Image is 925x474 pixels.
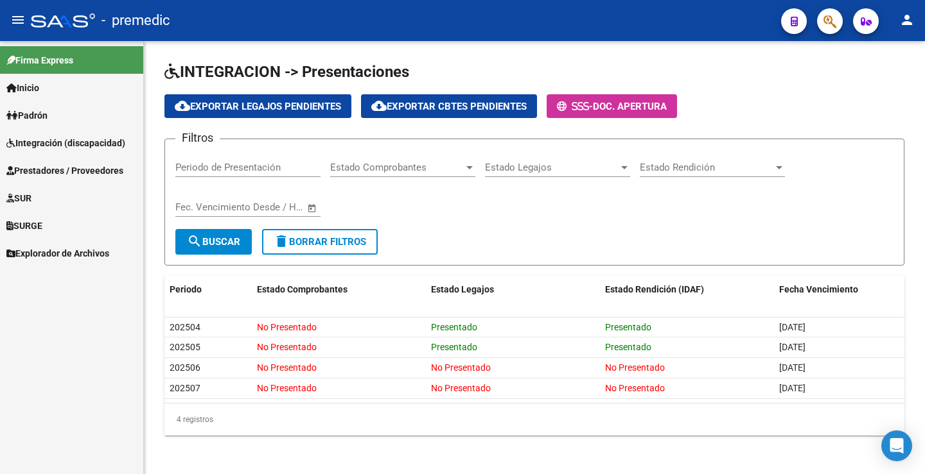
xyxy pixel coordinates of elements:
[779,342,806,352] span: [DATE]
[164,276,252,303] datatable-header-cell: Periodo
[175,201,227,213] input: Fecha inicio
[899,12,915,28] mat-icon: person
[175,101,341,112] span: Exportar Legajos Pendientes
[257,322,317,332] span: No Presentado
[170,322,200,332] span: 202504
[600,276,774,303] datatable-header-cell: Estado Rendición (IDAF)
[605,362,665,373] span: No Presentado
[431,284,494,294] span: Estado Legajos
[431,362,491,373] span: No Presentado
[361,94,537,118] button: Exportar Cbtes Pendientes
[175,129,220,147] h3: Filtros
[605,342,651,352] span: Presentado
[779,322,806,332] span: [DATE]
[426,276,600,303] datatable-header-cell: Estado Legajos
[257,383,317,393] span: No Presentado
[779,383,806,393] span: [DATE]
[262,229,378,255] button: Borrar Filtros
[6,219,42,233] span: SURGE
[605,284,704,294] span: Estado Rendición (IDAF)
[431,383,491,393] span: No Presentado
[187,236,240,248] span: Buscar
[305,201,320,216] button: Open calendar
[330,162,464,173] span: Estado Comprobantes
[485,162,619,173] span: Estado Legajos
[274,236,366,248] span: Borrar Filtros
[257,342,317,352] span: No Presentado
[557,101,593,112] span: -
[605,383,665,393] span: No Presentado
[252,276,426,303] datatable-header-cell: Estado Comprobantes
[881,430,912,461] div: Open Intercom Messenger
[371,101,527,112] span: Exportar Cbtes Pendientes
[6,164,123,178] span: Prestadores / Proveedores
[6,108,48,123] span: Padrón
[164,94,351,118] button: Exportar Legajos Pendientes
[779,362,806,373] span: [DATE]
[774,276,904,303] datatable-header-cell: Fecha Vencimiento
[170,284,202,294] span: Periodo
[10,12,26,28] mat-icon: menu
[239,201,301,213] input: Fecha fin
[6,136,125,150] span: Integración (discapacidad)
[101,6,170,35] span: - premedic
[6,191,31,205] span: SUR
[257,362,317,373] span: No Presentado
[431,342,477,352] span: Presentado
[547,94,677,118] button: -Doc. Apertura
[170,383,200,393] span: 202507
[175,98,190,114] mat-icon: cloud_download
[170,342,200,352] span: 202505
[593,101,667,112] span: Doc. Apertura
[371,98,387,114] mat-icon: cloud_download
[257,284,348,294] span: Estado Comprobantes
[640,162,773,173] span: Estado Rendición
[164,403,904,436] div: 4 registros
[605,322,651,332] span: Presentado
[274,233,289,249] mat-icon: delete
[187,233,202,249] mat-icon: search
[6,246,109,260] span: Explorador de Archivos
[779,284,858,294] span: Fecha Vencimiento
[175,229,252,255] button: Buscar
[6,53,73,67] span: Firma Express
[431,322,477,332] span: Presentado
[170,362,200,373] span: 202506
[6,81,39,95] span: Inicio
[164,63,409,81] span: INTEGRACION -> Presentaciones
